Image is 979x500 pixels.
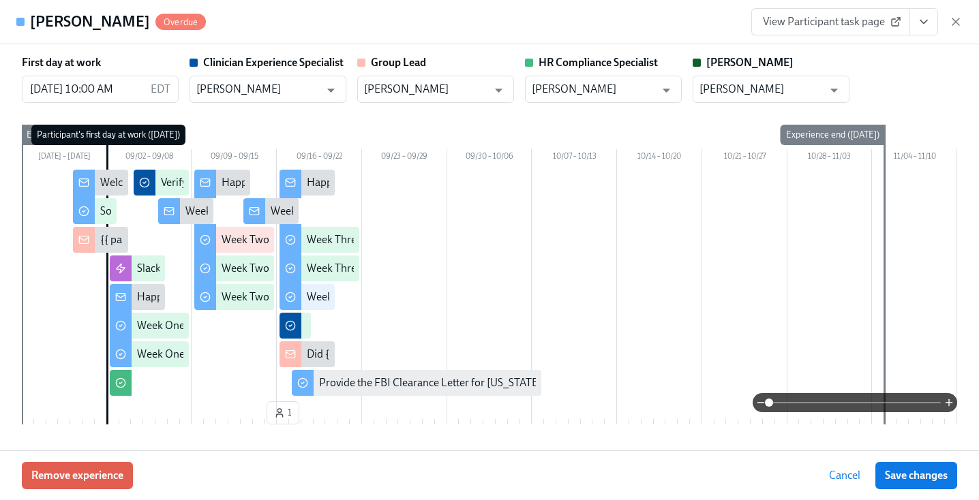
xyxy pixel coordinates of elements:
div: Week One Onboarding Recap! [185,204,327,219]
div: 09/02 – 09/08 [107,149,192,167]
div: 09/09 – 09/15 [192,149,277,167]
h4: [PERSON_NAME] [30,12,150,32]
div: Welcome To The Charlie Health Team! [100,175,277,190]
button: Open [656,80,677,101]
div: Happy Final Week of Onboarding! [307,175,465,190]
button: Open [488,80,509,101]
label: First day at work [22,55,101,70]
strong: Clinician Experience Specialist [203,56,344,69]
button: View task page [909,8,938,35]
span: Overdue [155,17,206,27]
span: Cancel [829,469,860,482]
div: Week Two: Core Processes (~1.25 hours to complete) [222,261,465,276]
div: Slack Invites [137,261,194,276]
div: 11/04 – 11/10 [872,149,957,167]
button: Open [824,80,845,101]
div: Week Two Onboarding Recap! [271,204,412,219]
div: 10/21 – 10/27 [702,149,787,167]
strong: HR Compliance Specialist [539,56,658,69]
div: 10/14 – 10/20 [617,149,702,167]
button: 1 [267,401,299,424]
span: 1 [274,406,292,420]
button: Remove experience [22,462,133,489]
div: Participant's first day at work ([DATE]) [31,125,185,145]
div: [DATE] – [DATE] [22,149,107,167]
div: Week Three: Cultural Competence & Special Populations (~3 hours to complete) [307,232,675,247]
div: Happy Week Two! [222,175,305,190]
div: Experience end ([DATE]) [781,125,885,145]
div: Provide the FBI Clearance Letter for [US_STATE] [319,375,541,390]
span: View Participant task page [763,15,899,29]
button: Open [320,80,342,101]
div: 10/07 – 10/13 [532,149,617,167]
div: Week Two: Compliance Crisis Response (~1.5 hours to complete) [222,290,519,304]
div: Week Three: Ethics, Conduct, & Legal Responsibilities (~5 hours to complete) [307,261,662,276]
div: Week One: Essential Compliance Tasks (~6.5 hours to complete) [137,347,433,362]
div: 10/28 – 11/03 [787,149,873,167]
a: View Participant task page [751,8,910,35]
strong: [PERSON_NAME] [706,56,794,69]
div: 09/23 – 09/29 [362,149,447,167]
div: 09/30 – 10/06 [447,149,532,167]
p: EDT [151,82,170,97]
strong: Group Lead [371,56,426,69]
div: {{ participant.fullName }} has started onboarding [100,232,328,247]
div: Happy First Day! [137,290,214,304]
div: Week One: Welcome To Charlie Health Tasks! (~3 hours to complete) [137,318,453,333]
span: Save changes [885,469,948,482]
div: Week Three: Final Onboarding Tasks (~1.5 hours to complete) [307,290,591,304]
button: Cancel [819,462,870,489]
div: Week Two: Get To Know Your Role (~4 hours to complete) [222,232,487,247]
span: Remove experience [31,469,123,482]
div: Verify Elation for {{ participant.fullName }} [161,175,357,190]
div: Did {{ participant.fullName }} Schedule A Meet & Greet? [307,347,564,362]
div: Software Set-Up [100,204,175,219]
button: Save changes [875,462,957,489]
div: 09/16 – 09/22 [277,149,362,167]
